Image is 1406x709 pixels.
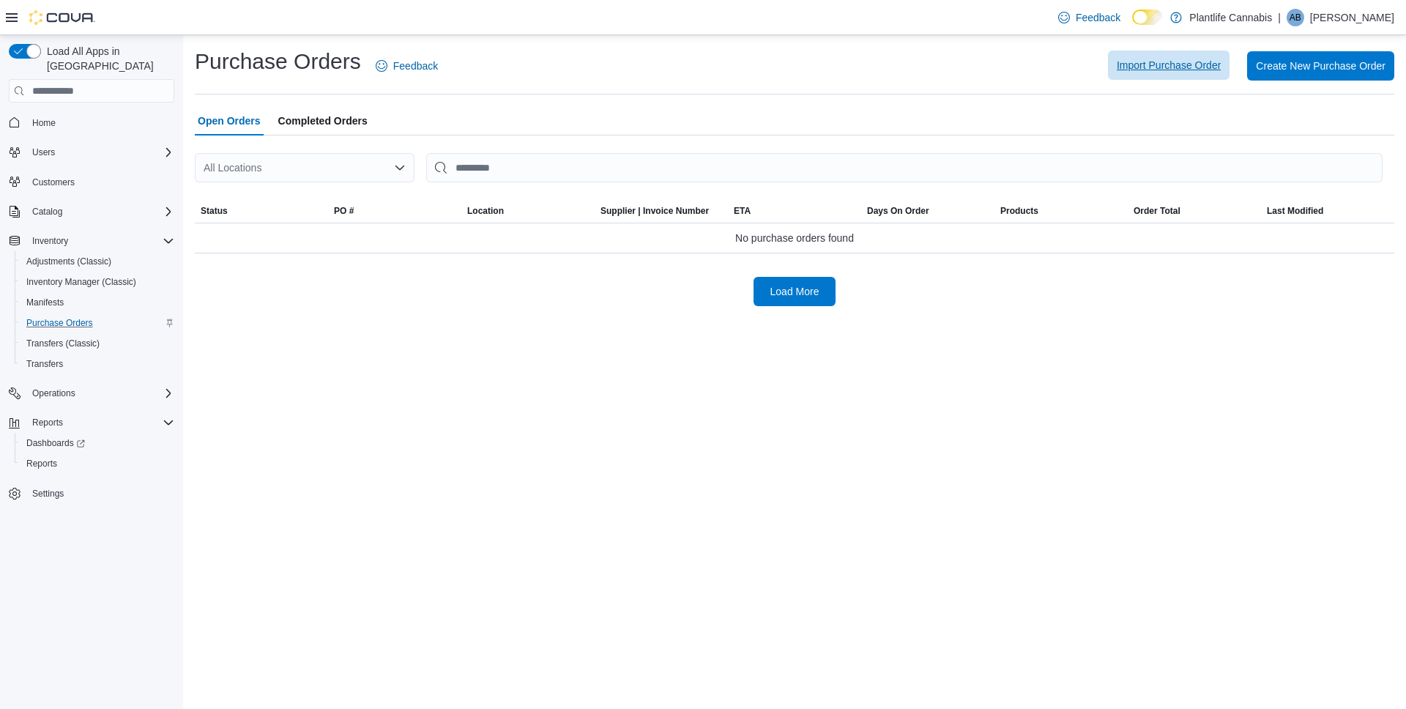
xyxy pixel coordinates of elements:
span: Home [26,113,174,131]
span: Reports [26,414,174,431]
span: Dashboards [26,437,85,449]
span: Feedback [393,59,438,73]
span: Settings [32,488,64,500]
a: Dashboards [15,433,180,453]
span: ETA [734,205,751,217]
p: Plantlife Cannabis [1189,9,1272,26]
span: Days On Order [867,205,929,217]
button: Products [994,199,1128,223]
span: Manifests [21,294,174,311]
span: Users [32,146,55,158]
span: Transfers (Classic) [21,335,174,352]
span: Transfers [21,355,174,373]
span: Inventory [26,232,174,250]
button: Open list of options [394,162,406,174]
span: Users [26,144,174,161]
button: Import Purchase Order [1108,51,1230,80]
span: Operations [26,385,174,402]
a: Transfers [21,355,69,373]
a: Home [26,114,62,132]
span: Catalog [32,206,62,218]
button: Supplier | Invoice Number [595,199,728,223]
span: Order Total [1134,205,1180,217]
button: Catalog [26,203,68,220]
div: Aaron Black [1287,9,1304,26]
a: Adjustments (Classic) [21,253,117,270]
button: Days On Order [861,199,994,223]
button: Inventory [3,231,180,251]
span: Create New Purchase Order [1256,59,1385,73]
span: Reports [21,455,174,472]
button: Reports [15,453,180,474]
button: Status [195,199,328,223]
nav: Complex example [9,105,174,542]
span: Adjustments (Classic) [26,256,111,267]
a: Transfers (Classic) [21,335,105,352]
span: Load All Apps in [GEOGRAPHIC_DATA] [41,44,174,73]
span: Transfers (Classic) [26,338,100,349]
span: PO # [334,205,354,217]
input: This is a search bar. After typing your query, hit enter to filter the results lower in the page. [426,153,1383,182]
span: Last Modified [1267,205,1323,217]
span: Dashboards [21,434,174,452]
a: Inventory Manager (Classic) [21,273,142,291]
button: Operations [26,385,81,402]
button: ETA [728,199,861,223]
input: Dark Mode [1132,10,1163,25]
span: Settings [26,484,174,502]
span: Dark Mode [1132,25,1133,26]
span: Load More [770,284,819,299]
span: No purchase orders found [735,229,854,247]
span: Supplier | Invoice Number [600,205,709,217]
span: Import Purchase Order [1117,58,1221,73]
span: Home [32,117,56,129]
button: Manifests [15,292,180,313]
a: Customers [26,174,81,191]
span: Inventory Manager (Classic) [26,276,136,288]
span: Reports [26,458,57,469]
button: Transfers (Classic) [15,333,180,354]
span: Status [201,205,228,217]
button: Create New Purchase Order [1247,51,1394,81]
span: Manifests [26,297,64,308]
img: Cova [29,10,95,25]
a: Manifests [21,294,70,311]
button: Last Modified [1261,199,1394,223]
a: Purchase Orders [21,314,99,332]
button: Users [3,142,180,163]
button: Transfers [15,354,180,374]
button: Reports [3,412,180,433]
button: Adjustments (Classic) [15,251,180,272]
a: Dashboards [21,434,91,452]
span: Open Orders [198,106,261,136]
span: Inventory Manager (Classic) [21,273,174,291]
span: Location [467,205,504,217]
button: PO # [328,199,461,223]
a: Reports [21,455,63,472]
span: Products [1000,205,1038,217]
span: Inventory [32,235,68,247]
span: Completed Orders [278,106,368,136]
span: AB [1290,9,1301,26]
span: Purchase Orders [26,317,93,329]
a: Feedback [370,51,444,81]
span: Catalog [26,203,174,220]
p: [PERSON_NAME] [1310,9,1394,26]
span: Operations [32,387,75,399]
span: Adjustments (Classic) [21,253,174,270]
button: Customers [3,171,180,193]
span: Customers [32,177,75,188]
button: Load More [754,277,836,306]
button: Order Total [1128,199,1261,223]
p: | [1278,9,1281,26]
a: Settings [26,485,70,502]
button: Catalog [3,201,180,222]
span: Purchase Orders [21,314,174,332]
span: Transfers [26,358,63,370]
button: Operations [3,383,180,404]
button: Inventory Manager (Classic) [15,272,180,292]
h1: Purchase Orders [195,47,361,76]
span: Feedback [1076,10,1120,25]
button: Settings [3,483,180,504]
a: Feedback [1052,3,1126,32]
